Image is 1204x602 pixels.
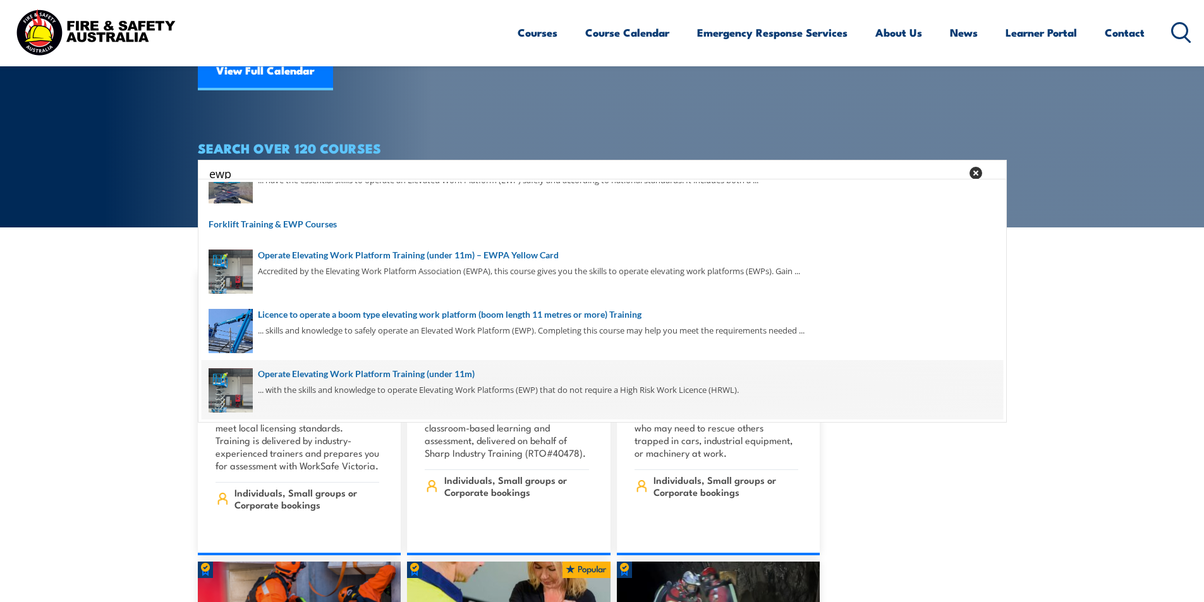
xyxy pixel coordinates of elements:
[212,164,964,182] form: Search form
[425,396,589,459] p: A 4-day face-to-face Trainer and Assessor course providing structured, classroom-based learning a...
[518,16,557,49] a: Courses
[985,164,1002,182] button: Search magnifier button
[209,308,996,322] a: Licence to operate a boom type elevating work platform (boom length 11 metres or more) Training
[697,16,848,49] a: Emergency Response Services
[654,474,798,498] span: Individuals, Small groups or Corporate bookings
[209,164,961,183] input: Search input
[216,396,380,472] p: This course is designed for learners in [GEOGRAPHIC_DATA] who need to meet local licensing standa...
[1006,16,1077,49] a: Learner Portal
[234,486,379,510] span: Individuals, Small groups or Corporate bookings
[1105,16,1145,49] a: Contact
[209,367,996,381] a: Operate Elevating Work Platform Training (under 11m)
[209,248,996,262] a: Operate Elevating Work Platform Training (under 11m) – EWPA Yellow Card
[198,141,1007,155] h4: SEARCH OVER 120 COURSES
[585,16,669,49] a: Course Calendar
[950,16,978,49] a: News
[875,16,922,49] a: About Us
[444,474,589,498] span: Individuals, Small groups or Corporate bookings
[635,396,799,459] p: Our nationally accredited Road Crash Rescue training course is for people who may need to rescue ...
[198,52,333,90] a: View Full Calendar
[209,217,996,231] a: Forklift Training & EWP Courses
